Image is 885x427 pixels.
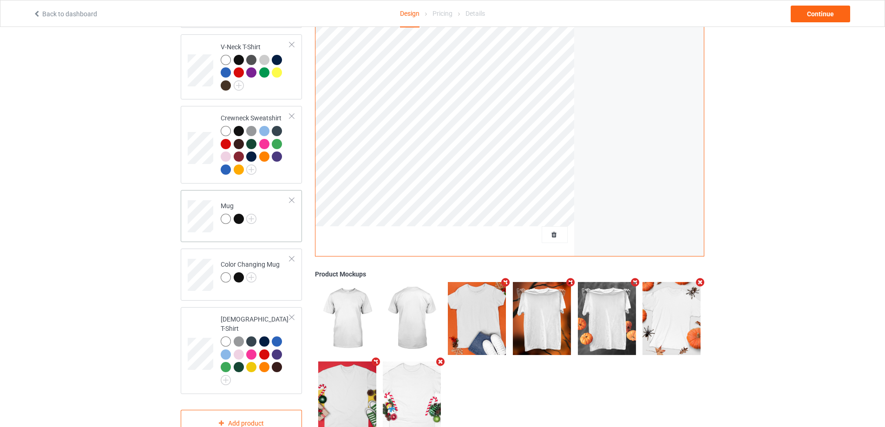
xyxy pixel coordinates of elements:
img: svg+xml;base64,PD94bWwgdmVyc2lvbj0iMS4wIiBlbmNvZGluZz0iVVRGLTgiPz4KPHN2ZyB3aWR0aD0iMjJweCIgaGVpZ2... [234,80,244,91]
img: svg+xml;base64,PD94bWwgdmVyc2lvbj0iMS4wIiBlbmNvZGluZz0iVVRGLTgiPz4KPHN2ZyB3aWR0aD0iMjJweCIgaGVpZ2... [246,214,256,224]
img: regular.jpg [578,282,636,355]
div: [DEMOGRAPHIC_DATA] T-Shirt [181,307,302,394]
img: regular.jpg [513,282,571,355]
a: Back to dashboard [33,10,97,18]
div: Color Changing Mug [221,260,280,282]
img: regular.jpg [448,282,506,355]
div: Design [400,0,420,27]
div: Mug [221,201,256,223]
div: Details [465,0,485,26]
img: svg+xml;base64,PD94bWwgdmVyc2lvbj0iMS4wIiBlbmNvZGluZz0iVVRGLTgiPz4KPHN2ZyB3aWR0aD0iMjJweCIgaGVpZ2... [246,164,256,175]
div: V-Neck T-Shirt [221,42,290,90]
div: Color Changing Mug [181,249,302,301]
div: Continue [791,6,850,22]
div: [DEMOGRAPHIC_DATA] T-Shirt [221,315,290,382]
div: Crewneck Sweatshirt [181,106,302,184]
img: regular.jpg [318,282,376,355]
div: Pricing [433,0,452,26]
img: regular.jpg [383,282,441,355]
div: Crewneck Sweatshirt [221,113,290,174]
i: Remove mockup [435,357,446,367]
i: Remove mockup [370,357,381,367]
i: Remove mockup [695,278,706,288]
i: Remove mockup [564,278,576,288]
div: V-Neck T-Shirt [181,34,302,99]
i: Remove mockup [500,278,511,288]
div: Mug [181,190,302,242]
i: Remove mockup [629,278,641,288]
img: svg+xml;base64,PD94bWwgdmVyc2lvbj0iMS4wIiBlbmNvZGluZz0iVVRGLTgiPz4KPHN2ZyB3aWR0aD0iMjJweCIgaGVpZ2... [221,375,231,385]
img: regular.jpg [642,282,701,355]
div: Product Mockups [315,269,704,279]
img: svg+xml;base64,PD94bWwgdmVyc2lvbj0iMS4wIiBlbmNvZGluZz0iVVRGLTgiPz4KPHN2ZyB3aWR0aD0iMjJweCIgaGVpZ2... [246,272,256,282]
